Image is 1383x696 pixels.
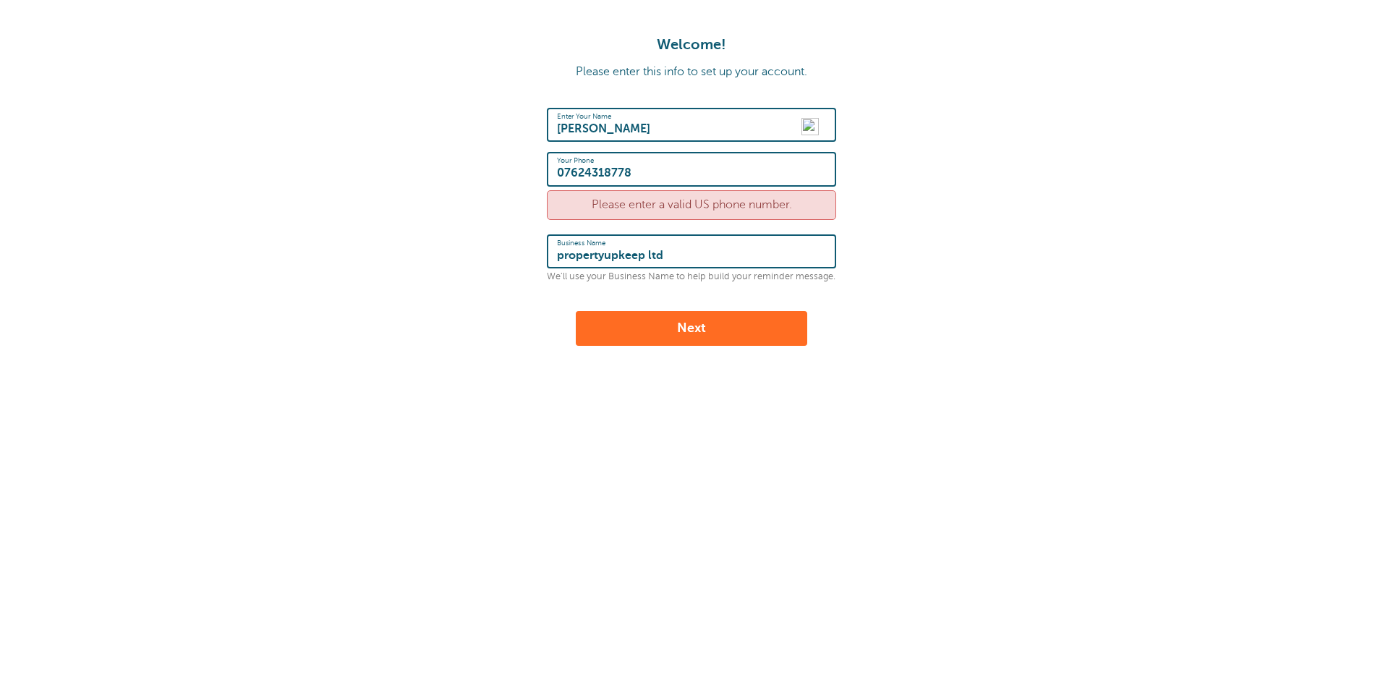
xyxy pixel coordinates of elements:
div: Please enter a valid US phone number. [547,190,836,220]
p: We'll use your Business Name to help build your reminder message. [547,271,836,282]
h1: Welcome! [14,36,1369,54]
label: Your Phone [557,156,594,165]
label: Business Name [557,239,606,247]
p: Please enter this info to set up your account. [14,65,1369,79]
label: Enter Your Name [557,112,611,121]
button: Next [576,311,807,346]
img: npw-badge-icon-locked.svg [801,118,819,135]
